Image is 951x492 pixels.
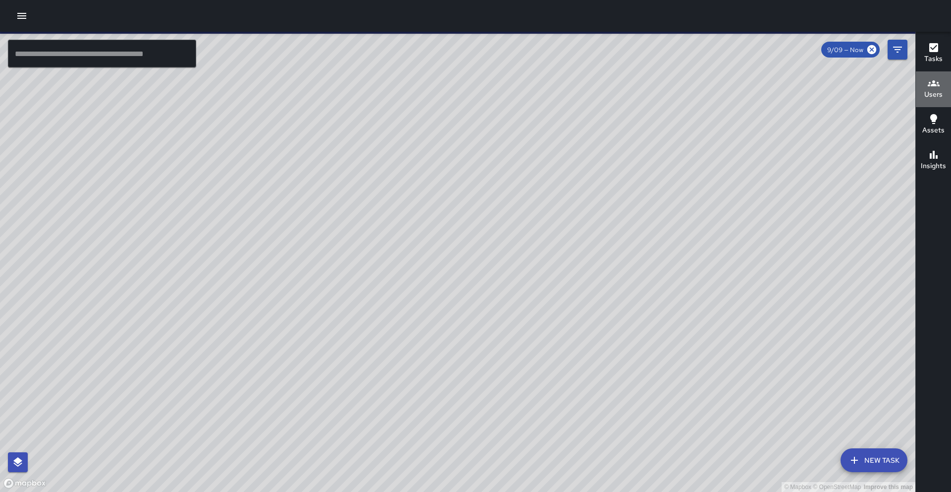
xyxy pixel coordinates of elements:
h6: Tasks [924,54,943,64]
button: Filters [888,40,907,60]
button: New Task [841,448,907,472]
h6: Users [924,89,943,100]
h6: Insights [921,161,946,172]
button: Insights [916,143,951,179]
button: Assets [916,107,951,143]
button: Users [916,71,951,107]
span: 9/09 — Now [821,46,869,54]
h6: Assets [922,125,945,136]
div: 9/09 — Now [821,42,880,58]
button: Tasks [916,36,951,71]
